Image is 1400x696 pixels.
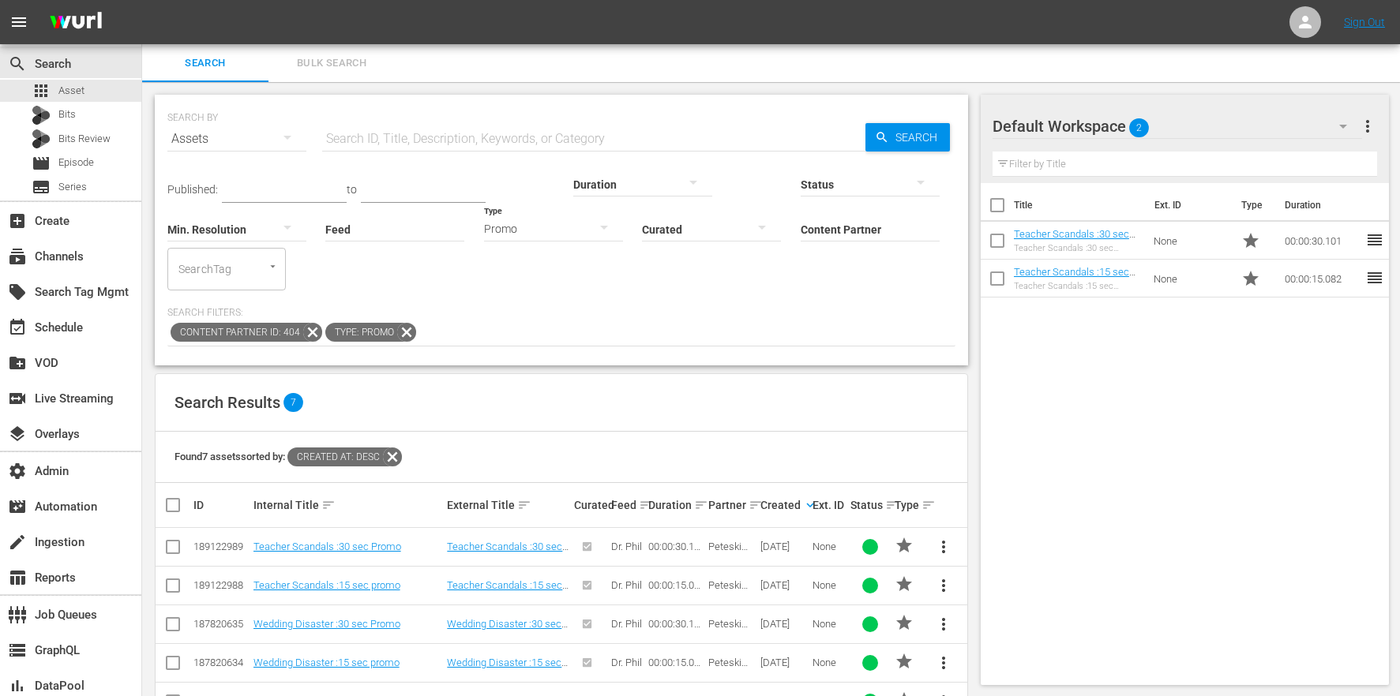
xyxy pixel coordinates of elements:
[8,354,27,372] span: VOD
[447,657,568,680] a: Wedding Disaster :15 sec promo
[8,425,27,443] span: Overlays
[993,104,1362,148] div: Default Workspace
[193,499,249,511] div: ID
[325,323,397,342] span: Type: Promo
[447,579,569,603] a: Teacher Scandals :15 sec promo
[152,54,259,73] span: Search
[167,306,955,320] p: Search Filters:
[1014,266,1135,290] a: Teacher Scandals :15 sec promo
[895,652,914,671] span: PROMO
[1014,281,1141,291] div: Teacher Scandals :15 sec promo
[58,155,94,170] span: Episode
[1232,183,1275,227] th: Type
[447,618,568,642] a: Wedding Disaster :30 sec Promo
[1145,183,1233,227] th: Ext. ID
[8,497,27,516] span: Automation
[708,657,751,692] span: Peteski Productions Inc
[193,579,249,591] div: 189122988
[171,323,303,342] span: Content Partner ID: 404
[925,605,963,643] button: more_vert
[760,541,808,552] div: [DATE]
[8,318,27,337] span: Schedule
[287,447,383,466] span: Created At: desc
[32,178,51,196] span: Series
[648,496,704,515] div: Duration
[708,618,751,653] span: Peteski Productions Inc
[925,528,963,566] button: more_vert
[484,207,623,251] div: Promo
[934,537,953,556] span: more_vert
[708,579,751,615] span: Peteski Productions Inc
[8,283,27,301] span: Search Tag Mgmt
[253,657,400,668] a: Wedding Disaster :15 sec promo
[167,117,306,161] div: Assets
[760,657,808,668] div: [DATE]
[611,496,644,515] div: Feed
[1014,183,1145,227] th: Title
[803,498,817,512] span: keyboard_arrow_down
[8,211,27,230] span: Create
[265,259,280,274] button: Open
[8,54,27,73] span: Search
[1278,222,1365,260] td: 00:00:30.101
[8,533,27,552] span: Ingestion
[639,498,653,512] span: sort
[32,154,51,173] span: Episode
[1365,268,1384,287] span: reorder
[760,618,808,630] div: [DATE]
[8,605,27,624] span: Job Queues
[813,541,845,552] div: None
[895,536,914,555] span: PROMO
[253,579,400,591] a: Teacher Scandals :15 sec promo
[895,574,914,593] span: PROMO
[934,576,953,595] span: more_vert
[760,496,808,515] div: Created
[708,496,756,515] div: Partner
[175,451,402,462] span: Found 7 assets sorted by:
[32,106,51,125] div: Bits
[813,499,845,511] div: Ext. ID
[253,541,401,552] a: Teacher Scandals :30 sec Promo
[648,618,704,630] div: 00:00:30.101
[611,579,642,591] span: Dr. Phil
[1358,107,1377,145] button: more_vert
[253,496,443,515] div: Internal Title
[611,618,642,630] span: Dr. Phil
[8,641,27,660] span: GraphQL
[574,499,606,511] div: Curated
[694,498,708,512] span: sort
[1014,228,1135,252] a: Teacher Scandals :30 sec Promo
[8,568,27,587] span: Reports
[813,618,845,630] div: None
[1129,111,1149,144] span: 2
[648,541,704,552] div: 00:00:30.101
[648,657,704,668] div: 00:00:15.082
[1147,222,1236,260] td: None
[8,676,27,695] span: DataPool
[447,541,569,564] a: Teacher Scandals :30 sec Promo
[1241,231,1260,250] span: Promo
[58,83,84,99] span: Asset
[895,613,914,632] span: PROMO
[1358,117,1377,136] span: more_vert
[9,13,28,32] span: menu
[813,657,845,668] div: None
[253,618,400,630] a: Wedding Disaster :30 sec Promo
[708,541,751,576] span: Peteski Productions Inc
[321,498,336,512] span: sort
[58,179,87,195] span: Series
[611,541,642,552] span: Dr. Phil
[934,653,953,672] span: more_vert
[8,247,27,266] span: Channels
[1275,183,1370,227] th: Duration
[1147,260,1236,297] td: None
[1278,260,1365,297] td: 00:00:15.082
[193,541,249,552] div: 189122989
[8,389,27,408] span: Live Streaming
[648,579,704,591] div: 00:00:15.082
[895,496,920,515] div: Type
[58,131,111,147] span: Bits Review
[447,496,569,515] div: External Title
[278,54,385,73] span: Bulk Search
[347,183,357,196] span: to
